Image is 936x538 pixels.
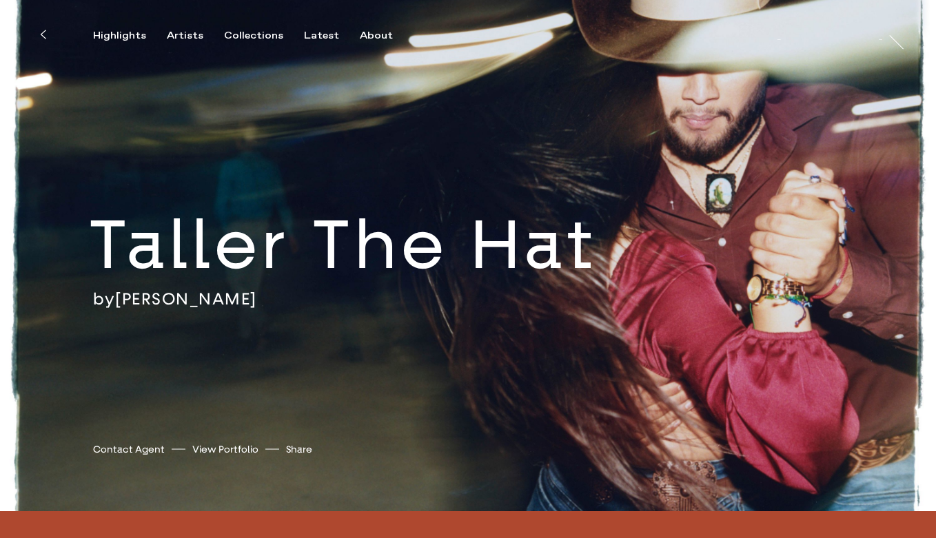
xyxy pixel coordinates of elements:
[286,440,312,459] button: Share
[93,288,115,309] span: by
[93,442,165,457] a: Contact Agent
[224,30,304,42] button: Collections
[89,202,691,288] h2: Taller The Hat
[115,288,257,309] a: [PERSON_NAME]
[304,30,360,42] button: Latest
[167,30,224,42] button: Artists
[224,30,283,42] div: Collections
[93,30,167,42] button: Highlights
[360,30,414,42] button: About
[167,30,203,42] div: Artists
[192,442,258,457] a: View Portfolio
[304,30,339,42] div: Latest
[360,30,393,42] div: About
[93,30,146,42] div: Highlights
